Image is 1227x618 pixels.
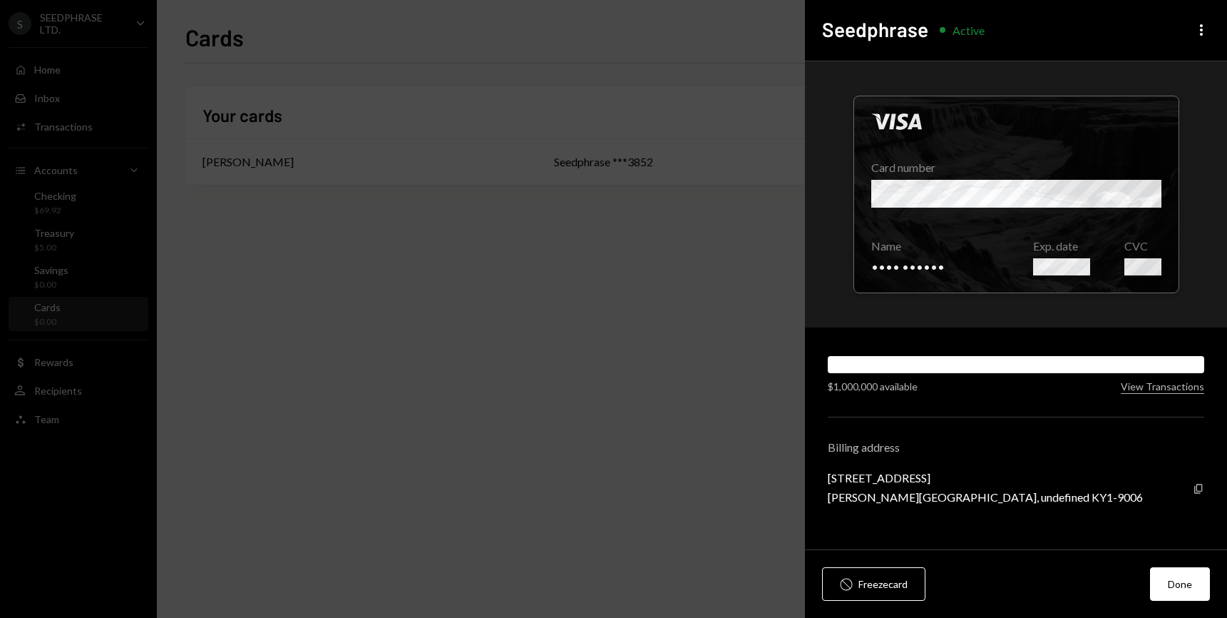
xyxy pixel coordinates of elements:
div: Billing address [828,440,1204,454]
button: View Transactions [1121,380,1204,394]
button: Freezecard [822,567,925,601]
div: Click to reveal [853,96,1179,293]
div: $1,000,000 available [828,379,918,394]
div: Freeze card [858,577,908,592]
div: [STREET_ADDRESS] [828,471,1143,485]
div: Active [953,24,985,37]
h2: Seedphrase [822,16,928,44]
button: Done [1150,567,1210,601]
div: [PERSON_NAME][GEOGRAPHIC_DATA], undefined KY1-9006 [828,490,1143,504]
